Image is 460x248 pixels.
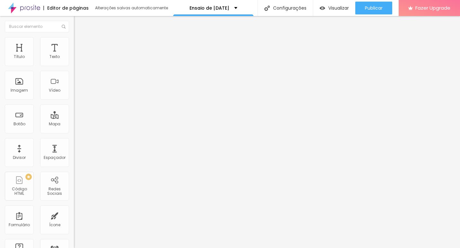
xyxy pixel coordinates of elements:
span: Publicar [365,5,383,11]
div: Vídeo [49,88,60,93]
img: Icone [62,25,66,29]
div: Mapa [49,122,60,126]
div: Editor de páginas [43,6,89,10]
span: Visualizar [328,5,349,11]
div: Botão [13,122,25,126]
div: Ícone [49,223,60,227]
div: Alterações salvas automaticamente [95,6,169,10]
div: Formulário [9,223,30,227]
span: Fazer Upgrade [415,5,450,11]
button: Publicar [355,2,392,14]
div: Título [14,54,25,59]
div: Texto [49,54,60,59]
img: Icone [264,5,270,11]
div: Espaçador [44,155,66,160]
div: Código HTML [6,187,32,196]
button: Visualizar [313,2,355,14]
div: Divisor [13,155,26,160]
input: Buscar elemento [5,21,69,32]
div: Redes Sociais [42,187,67,196]
p: Ensaio de [DATE] [190,6,229,10]
iframe: Editor [74,16,460,248]
img: view-1.svg [320,5,325,11]
div: Imagem [11,88,28,93]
